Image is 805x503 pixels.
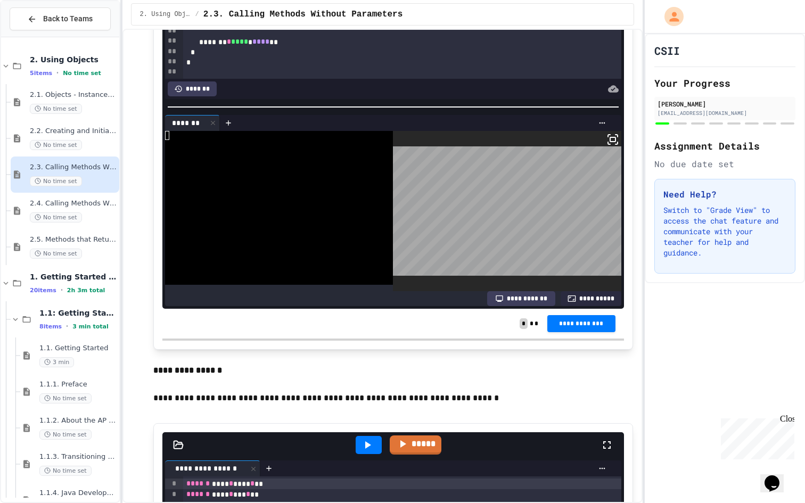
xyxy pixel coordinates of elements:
[195,10,199,19] span: /
[30,140,82,150] span: No time set
[39,452,117,461] span: 1.1.3. Transitioning from AP CSP to AP CSA
[30,235,117,244] span: 2.5. Methods that Return Values
[30,199,117,208] span: 2.4. Calling Methods With Parameters
[39,323,62,330] span: 8 items
[63,70,101,77] span: No time set
[654,43,680,58] h1: CSII
[39,489,117,498] span: 1.1.4. Java Development Environments
[39,357,74,367] span: 3 min
[654,158,795,170] div: No due date set
[10,7,111,30] button: Back to Teams
[654,138,795,153] h2: Assignment Details
[30,127,117,136] span: 2.2. Creating and Initializing Objects: Constructors
[4,4,73,68] div: Chat with us now!Close
[39,466,92,476] span: No time set
[61,286,63,294] span: •
[67,287,105,294] span: 2h 3m total
[39,344,117,353] span: 1.1. Getting Started
[653,4,686,29] div: My Account
[30,176,82,186] span: No time set
[30,287,56,294] span: 20 items
[30,55,117,64] span: 2. Using Objects
[663,188,786,201] h3: Need Help?
[140,10,191,19] span: 2. Using Objects
[30,272,117,282] span: 1. Getting Started and Primitive Types
[56,69,59,77] span: •
[203,8,402,21] span: 2.3. Calling Methods Without Parameters
[717,414,794,459] iframe: chat widget
[654,76,795,90] h2: Your Progress
[72,323,109,330] span: 3 min total
[658,99,792,109] div: [PERSON_NAME]
[30,249,82,259] span: No time set
[30,70,52,77] span: 5 items
[39,430,92,440] span: No time set
[39,308,117,318] span: 1.1: Getting Started
[43,13,93,24] span: Back to Teams
[760,460,794,492] iframe: chat widget
[39,380,117,389] span: 1.1.1. Preface
[30,212,82,222] span: No time set
[39,416,117,425] span: 1.1.2. About the AP CSA Exam
[66,322,68,331] span: •
[663,205,786,258] p: Switch to "Grade View" to access the chat feature and communicate with your teacher for help and ...
[658,109,792,117] div: [EMAIL_ADDRESS][DOMAIN_NAME]
[30,104,82,114] span: No time set
[30,163,117,172] span: 2.3. Calling Methods Without Parameters
[30,90,117,100] span: 2.1. Objects - Instances of Classes
[39,393,92,403] span: No time set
